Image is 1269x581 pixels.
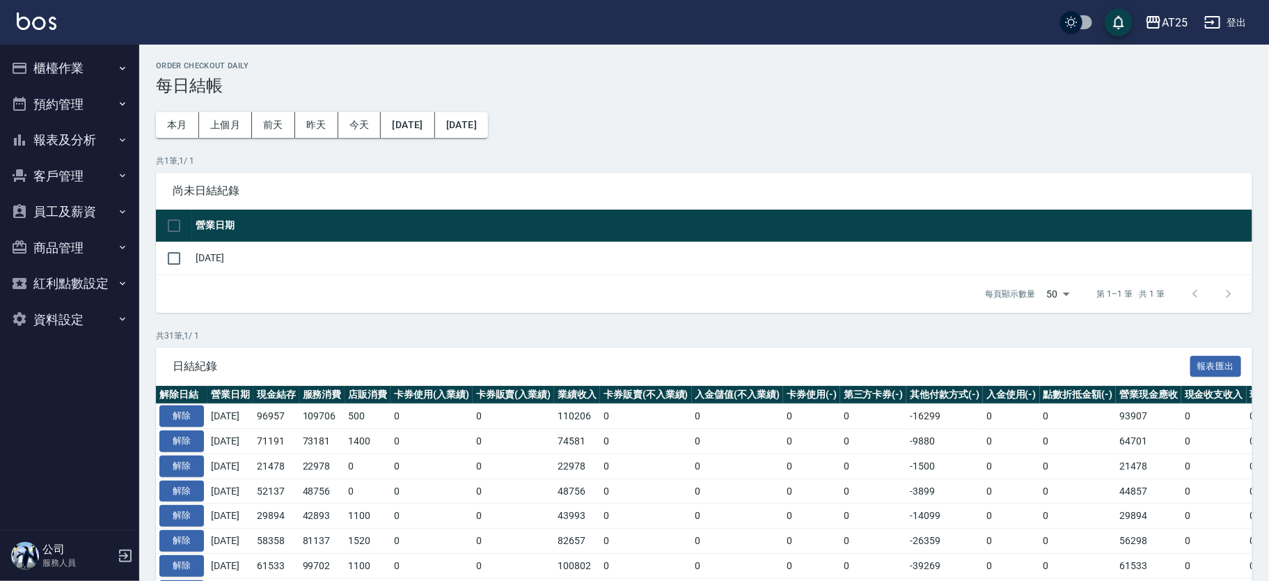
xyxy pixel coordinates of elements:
th: 卡券販賣(入業績) [473,386,555,404]
td: -3899 [906,479,983,504]
button: 今天 [338,112,381,138]
td: 61533 [1116,553,1181,578]
button: 員工及薪資 [6,194,134,230]
th: 第三方卡券(-) [840,386,907,404]
th: 店販消費 [345,386,391,404]
td: 0 [391,553,473,578]
div: 50 [1041,275,1075,313]
button: 解除 [159,456,204,477]
td: 81137 [299,529,345,554]
td: 0 [473,553,555,578]
td: 0 [600,404,692,429]
span: 尚未日結紀錄 [173,184,1236,198]
th: 卡券販賣(不入業績) [600,386,692,404]
td: 0 [1040,504,1117,529]
td: -14099 [906,504,983,529]
td: 110206 [554,404,600,429]
td: 0 [1181,529,1247,554]
th: 入金使用(-) [983,386,1040,404]
td: 0 [983,404,1040,429]
td: 0 [391,429,473,454]
td: 0 [692,479,784,504]
td: 29894 [1116,504,1181,529]
td: 0 [1040,553,1117,578]
td: 0 [1181,404,1247,429]
td: 82657 [554,529,600,554]
th: 卡券使用(-) [783,386,840,404]
button: 解除 [159,431,204,452]
td: 71191 [253,429,299,454]
td: 21478 [253,454,299,479]
th: 現金結存 [253,386,299,404]
button: 報表及分析 [6,122,134,158]
td: 0 [692,429,784,454]
td: 0 [983,553,1040,578]
td: 22978 [554,454,600,479]
td: 0 [1040,454,1117,479]
td: 44857 [1116,479,1181,504]
button: 解除 [159,530,204,552]
th: 點數折抵金額(-) [1040,386,1117,404]
td: [DATE] [192,242,1252,274]
td: 100802 [554,553,600,578]
td: 0 [600,429,692,454]
td: 56298 [1116,529,1181,554]
th: 解除日結 [156,386,207,404]
td: 0 [1181,429,1247,454]
td: 0 [783,504,840,529]
td: [DATE] [207,454,253,479]
th: 現金收支收入 [1181,386,1247,404]
td: 1520 [345,529,391,554]
button: 客戶管理 [6,158,134,194]
td: 0 [840,404,907,429]
img: Person [11,542,39,570]
th: 營業日期 [192,210,1252,242]
td: 0 [840,529,907,554]
td: 0 [692,454,784,479]
td: 0 [1040,479,1117,504]
td: 48756 [554,479,600,504]
button: 資料設定 [6,302,134,338]
div: AT25 [1162,14,1188,31]
h2: Order checkout daily [156,61,1252,70]
button: save [1105,8,1133,36]
td: 96957 [253,404,299,429]
td: [DATE] [207,404,253,429]
h5: 公司 [42,543,113,557]
td: 0 [983,454,1040,479]
td: 43993 [554,504,600,529]
td: 109706 [299,404,345,429]
td: 0 [783,454,840,479]
button: 昨天 [295,112,338,138]
button: [DATE] [435,112,488,138]
button: 登出 [1199,10,1252,36]
td: 0 [473,529,555,554]
td: 74581 [554,429,600,454]
button: 前天 [252,112,295,138]
td: 0 [692,529,784,554]
a: 報表匯出 [1190,359,1242,372]
td: 0 [983,529,1040,554]
td: 29894 [253,504,299,529]
td: 0 [692,553,784,578]
td: 0 [983,504,1040,529]
td: 0 [692,404,784,429]
td: 0 [783,553,840,578]
button: 解除 [159,481,204,502]
td: 42893 [299,504,345,529]
span: 日結紀錄 [173,359,1190,373]
button: 櫃檯作業 [6,50,134,86]
td: 0 [783,429,840,454]
td: 0 [391,479,473,504]
td: 0 [692,504,784,529]
td: 0 [600,553,692,578]
td: 0 [1181,553,1247,578]
button: 報表匯出 [1190,356,1242,378]
p: 共 1 筆, 1 / 1 [156,155,1252,167]
td: [DATE] [207,429,253,454]
td: 0 [473,504,555,529]
td: 99702 [299,553,345,578]
td: -26359 [906,529,983,554]
button: 紅利點數設定 [6,265,134,302]
td: 0 [391,404,473,429]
